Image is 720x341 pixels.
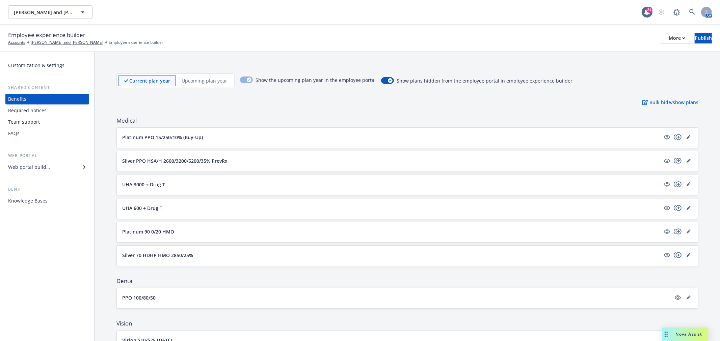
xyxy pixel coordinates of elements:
a: Required notices [5,105,89,116]
a: Benefits [5,94,89,104]
a: visible [663,251,671,259]
button: Platinum PPO 15/250/10% (Buy-Up) [122,134,660,141]
div: Team support [8,117,40,127]
div: Benefits [8,94,26,104]
span: Employee experience builder [8,31,85,39]
div: Customization & settings [8,60,64,71]
div: Drag to move [662,328,670,341]
a: copyPlus [674,251,682,259]
p: Current plan year [129,77,170,84]
a: visible [663,133,671,141]
p: PPO 100/80/50 [122,294,156,301]
a: editPencil [685,293,693,302]
a: copyPlus [674,133,682,141]
a: editPencil [685,157,693,165]
span: Nova Assist [676,331,702,337]
span: Employee experience builder [109,39,163,45]
div: Benji [5,186,89,193]
div: Web portal builder [8,162,50,173]
span: Show plans hidden from the employee portal in employee experience builder [397,77,572,84]
span: Vision [116,319,698,328]
div: Shared content [5,84,89,91]
a: copyPlus [674,227,682,236]
div: Web portal [5,152,89,159]
p: Bulk hide/show plans [642,99,698,106]
span: Medical [116,117,698,125]
p: UHA 600 + Drug T [122,205,162,212]
a: editPencil [685,133,693,141]
a: copyPlus [674,180,682,188]
a: Web portal builder [5,162,89,173]
a: Team support [5,117,89,127]
a: visible [663,227,671,236]
p: UHA 3000 + Drug T [122,181,165,188]
p: Silver 70 HDHP HMO 2850/25% [122,252,193,259]
div: Knowledge Bases [8,195,48,206]
a: visible [663,180,671,188]
div: FAQs [8,128,20,139]
span: Show the upcoming plan year in the employee portal [256,76,376,85]
div: More [669,33,685,43]
div: 24 [646,7,652,13]
button: Silver PPO HSA/H 2600/3200/5200/35% PrevRx [122,157,660,164]
a: [PERSON_NAME] and [PERSON_NAME] [31,39,103,45]
span: [PERSON_NAME] and [PERSON_NAME] [14,9,72,16]
button: PPO 100/80/50 [122,294,671,301]
button: Silver 70 HDHP HMO 2850/25% [122,252,660,259]
div: Publish [695,33,712,43]
span: Dental [116,277,698,285]
a: Search [686,5,699,19]
button: Platinum 90 0/20 HMO [122,228,660,235]
a: visible [663,204,671,212]
a: FAQs [5,128,89,139]
a: copyPlus [674,157,682,165]
p: Upcoming plan year [182,77,227,84]
a: editPencil [685,251,693,259]
a: Accounts [8,39,25,45]
a: Customization & settings [5,60,89,71]
p: Platinum 90 0/20 HMO [122,228,174,235]
p: Silver PPO HSA/H 2600/3200/5200/35% PrevRx [122,157,228,164]
a: visible [663,157,671,165]
p: Platinum PPO 15/250/10% (Buy-Up) [122,134,203,141]
button: UHA 3000 + Drug T [122,181,660,188]
a: editPencil [685,180,693,188]
a: editPencil [685,227,693,236]
button: More [661,33,693,43]
a: visible [674,293,682,302]
a: Report a Bug [670,5,684,19]
a: Start snowing [655,5,668,19]
button: Publish [695,33,712,43]
button: UHA 600 + Drug T [122,205,660,212]
a: copyPlus [674,204,682,212]
button: Nova Assist [662,328,708,341]
button: [PERSON_NAME] and [PERSON_NAME] [8,5,92,19]
div: Required notices [8,105,47,116]
a: Knowledge Bases [5,195,89,206]
a: editPencil [685,204,693,212]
